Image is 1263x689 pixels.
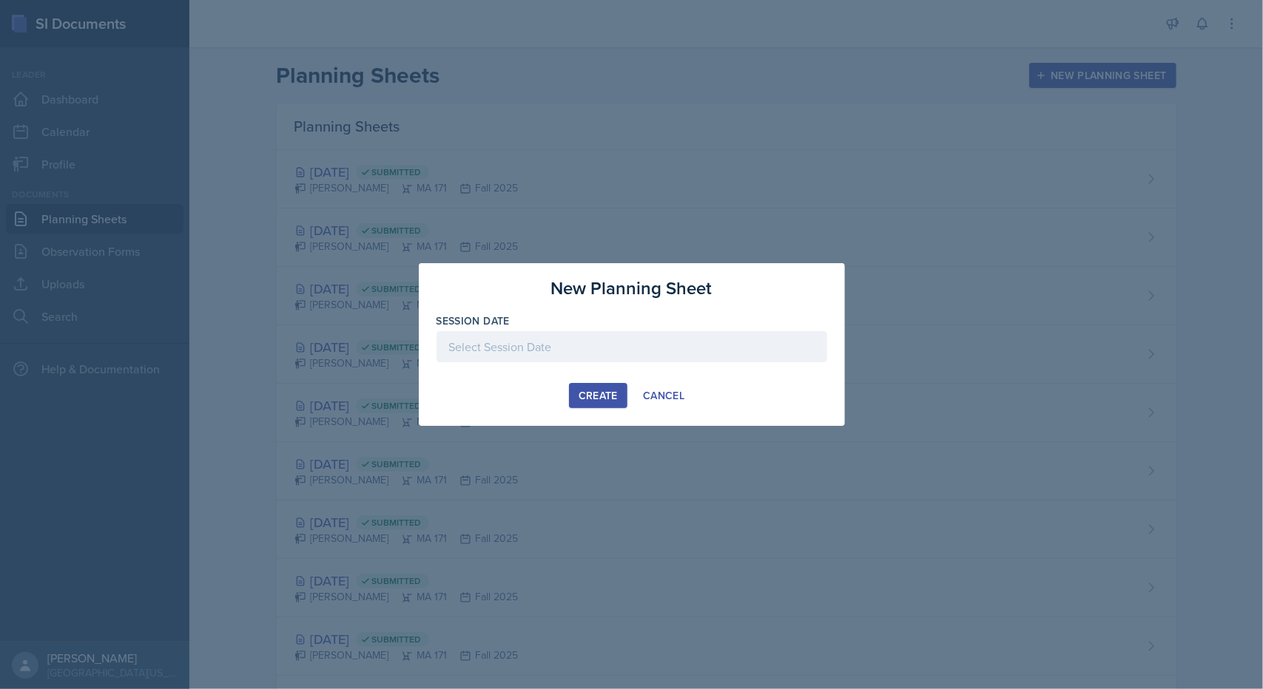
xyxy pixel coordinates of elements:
button: Cancel [633,383,694,408]
button: Create [569,383,627,408]
h3: New Planning Sheet [551,275,713,302]
label: Session Date [437,313,510,328]
div: Create [579,390,618,401]
div: Cancel [643,390,684,401]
